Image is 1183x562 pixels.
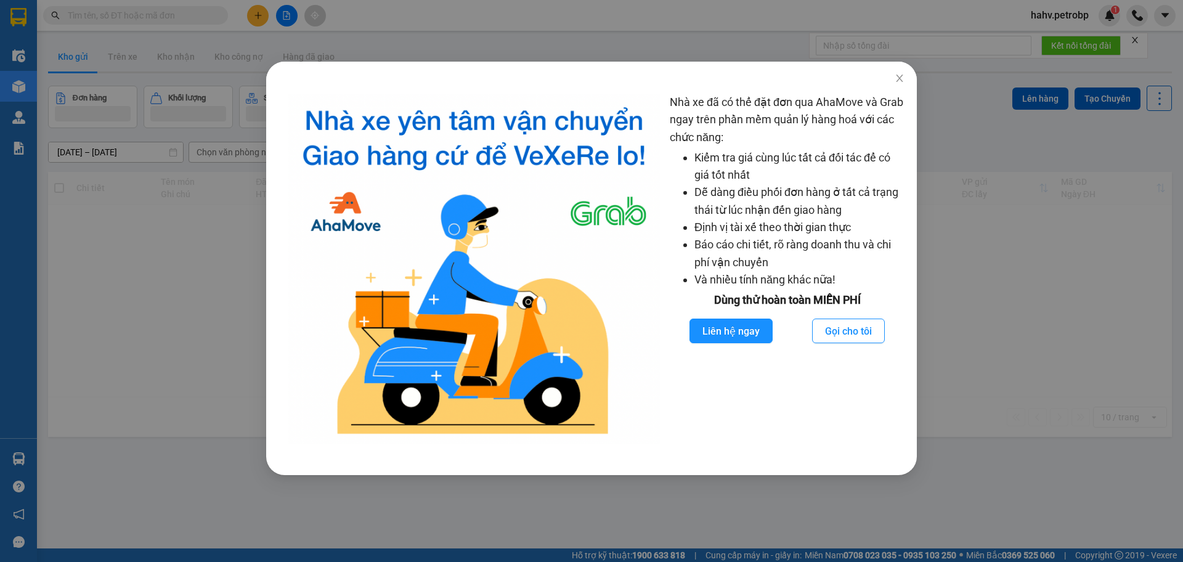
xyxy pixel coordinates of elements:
img: logo [288,94,660,444]
button: Close [882,62,917,96]
span: Gọi cho tôi [825,324,872,339]
button: Liên hệ ngay [689,319,773,343]
div: Dùng thử hoàn toàn MIỄN PHÍ [670,291,905,309]
li: Kiểm tra giá cùng lúc tất cả đối tác để có giá tốt nhất [694,149,905,184]
span: close [895,73,905,83]
span: Liên hệ ngay [702,324,760,339]
li: Báo cáo chi tiết, rõ ràng doanh thu và chi phí vận chuyển [694,236,905,271]
li: Và nhiều tính năng khác nữa! [694,271,905,288]
li: Định vị tài xế theo thời gian thực [694,219,905,236]
li: Dễ dàng điều phối đơn hàng ở tất cả trạng thái từ lúc nhận đến giao hàng [694,184,905,219]
div: Nhà xe đã có thể đặt đơn qua AhaMove và Grab ngay trên phần mềm quản lý hàng hoá với các chức năng: [670,94,905,444]
button: Gọi cho tôi [812,319,885,343]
